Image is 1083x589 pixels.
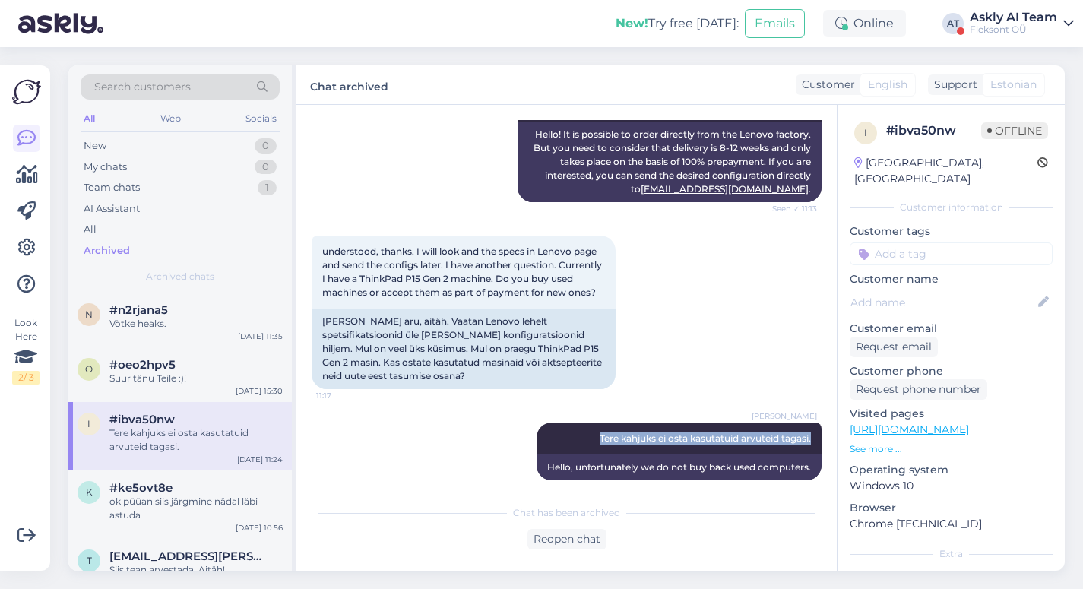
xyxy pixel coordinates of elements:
span: Chat has been archived [513,506,620,520]
div: [DATE] 11:35 [238,331,283,342]
span: Estonian [990,77,1037,93]
div: All [84,222,97,237]
div: # ibva50nw [886,122,981,140]
div: AT [942,13,964,34]
div: 0 [255,138,277,154]
div: Hello! It is possible to order directly from the Lenovo factory. But you need to consider that de... [518,122,822,202]
p: Customer name [850,271,1053,287]
p: Notes [850,570,1053,586]
div: [PERSON_NAME] aru, aitäh. Vaatan Lenovo lehelt spetsifikatsioonid üle [PERSON_NAME] konfiguratsio... [312,309,616,389]
a: [URL][DOMAIN_NAME] [850,423,969,436]
input: Add name [850,294,1035,311]
span: Tere kahjuks ei osta kasutatuid arvuteid tagasi. [600,432,811,444]
a: Askly AI TeamFleksont OÜ [970,11,1074,36]
span: #ke5ovt8e [109,481,173,495]
div: Request email [850,337,938,357]
div: Customer information [850,201,1053,214]
div: Socials [242,109,280,128]
span: Archived chats [146,270,214,283]
span: tonu.martis@ehlprofiles.com [109,549,268,563]
p: Browser [850,500,1053,516]
div: Try free [DATE]: [616,14,739,33]
span: Search customers [94,79,191,95]
div: Team chats [84,180,140,195]
div: Fleksont OÜ [970,24,1057,36]
p: Customer phone [850,363,1053,379]
div: Archived [84,243,130,258]
input: Add a tag [850,242,1053,265]
p: Chrome [TECHNICAL_ID] [850,516,1053,532]
div: ok püüan siis järgmine nädal läbi astuda [109,495,283,522]
span: Seen ✓ 11:24 [760,481,817,492]
div: Võtke heaks. [109,317,283,331]
div: My chats [84,160,127,175]
div: Online [823,10,906,37]
span: 11:17 [316,390,373,401]
div: Hello, unfortunately we do not buy back used computers. [537,454,822,480]
div: Tere kahjuks ei osta kasutatuid arvuteid tagasi. [109,426,283,454]
span: t [87,555,92,566]
div: Look Here [12,316,40,385]
p: Windows 10 [850,478,1053,494]
span: Offline [981,122,1048,139]
span: Seen ✓ 11:13 [760,203,817,214]
p: Operating system [850,462,1053,478]
span: #oeo2hpv5 [109,358,176,372]
div: All [81,109,98,128]
span: o [85,363,93,375]
div: [DATE] 10:56 [236,522,283,534]
span: i [87,418,90,429]
div: Extra [850,547,1053,561]
span: [PERSON_NAME] [752,410,817,422]
p: Customer email [850,321,1053,337]
span: #n2rjana5 [109,303,168,317]
p: Visited pages [850,406,1053,422]
div: Request phone number [850,379,987,400]
span: n [85,309,93,320]
div: Customer [796,77,855,93]
div: Askly AI Team [970,11,1057,24]
div: Support [928,77,977,93]
span: English [868,77,907,93]
div: Suur tänu Teile :)! [109,372,283,385]
div: Siis tean arvestada. Aitäh! [109,563,283,577]
div: [DATE] 11:24 [237,454,283,465]
span: k [86,486,93,498]
label: Chat archived [310,74,388,95]
p: Customer tags [850,223,1053,239]
span: #ibva50nw [109,413,175,426]
div: 1 [258,180,277,195]
a: [EMAIL_ADDRESS][DOMAIN_NAME] [641,183,809,195]
div: 2 / 3 [12,371,40,385]
span: understood, thanks. I will look and the specs in Lenovo page and send the configs later. I have a... [322,245,604,298]
div: [DATE] 15:30 [236,385,283,397]
b: New! [616,16,648,30]
div: 0 [255,160,277,175]
div: AI Assistant [84,201,140,217]
p: See more ... [850,442,1053,456]
span: i [864,127,867,138]
img: Askly Logo [12,78,41,106]
div: [GEOGRAPHIC_DATA], [GEOGRAPHIC_DATA] [854,155,1037,187]
button: Emails [745,9,805,38]
div: New [84,138,106,154]
div: Reopen chat [527,529,606,549]
div: Web [157,109,184,128]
